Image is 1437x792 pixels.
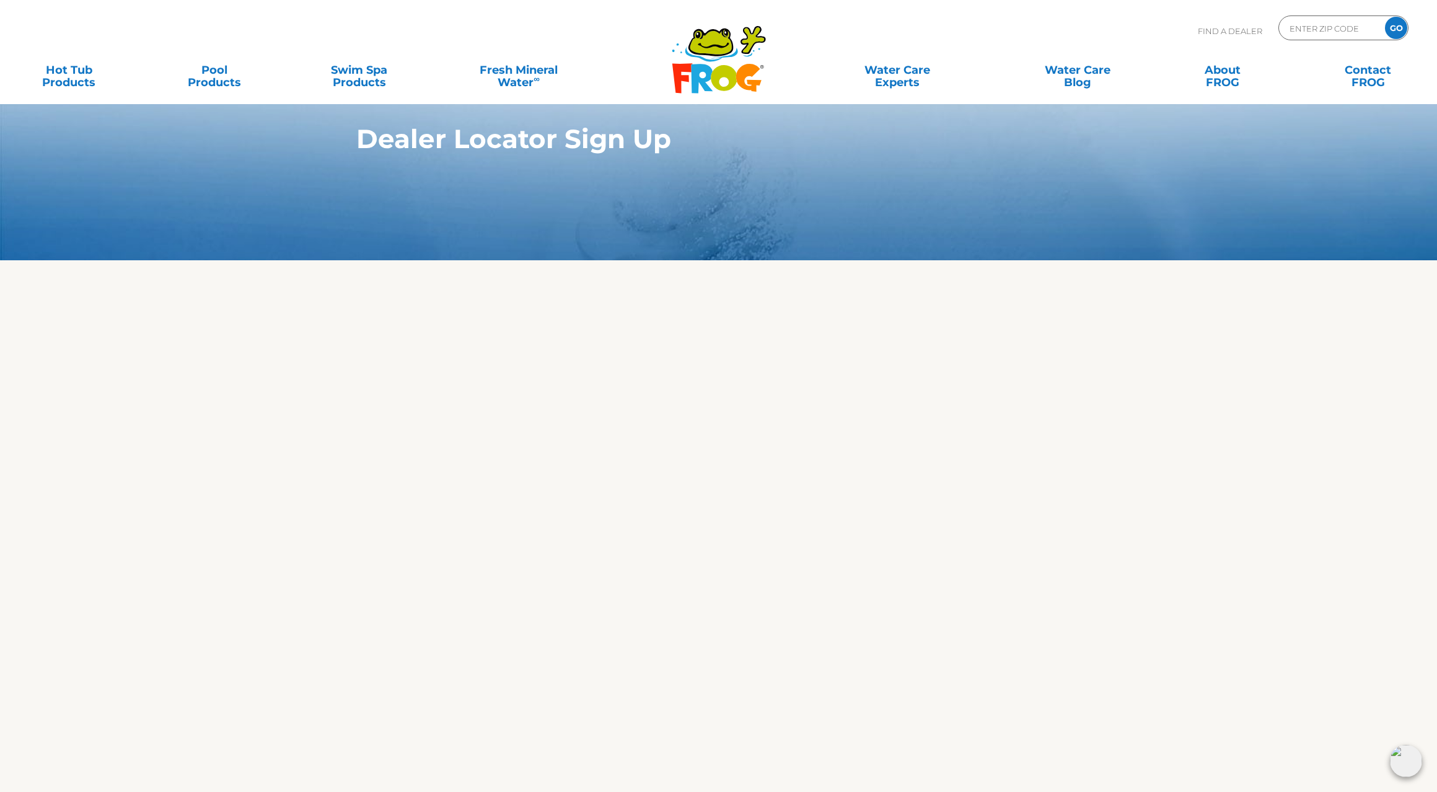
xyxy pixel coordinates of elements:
a: Water CareBlog [1021,58,1134,82]
a: Water CareExperts [805,58,988,82]
p: Find A Dealer [1198,15,1262,46]
img: openIcon [1390,745,1422,777]
a: Hot TubProducts [12,58,125,82]
a: ContactFROG [1312,58,1425,82]
input: GO [1385,17,1407,39]
a: PoolProducts [157,58,270,82]
sup: ∞ [534,74,540,84]
a: AboutFROG [1166,58,1279,82]
h1: Dealer Locator Sign Up [356,124,1024,154]
input: Zip Code Form [1288,19,1372,37]
a: Swim SpaProducts [303,58,416,82]
a: Fresh MineralWater∞ [448,58,589,82]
